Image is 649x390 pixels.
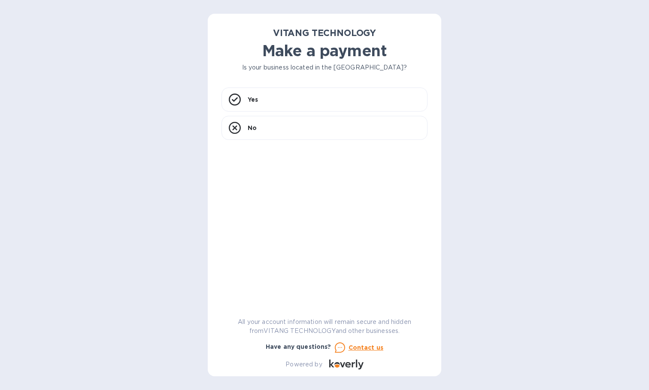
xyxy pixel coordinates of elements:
[349,344,384,351] u: Contact us
[221,317,428,336] p: All your account information will remain secure and hidden from VITANG TECHNOLOGY and other busin...
[248,95,258,104] p: Yes
[266,343,331,350] b: Have any questions?
[221,63,428,72] p: Is your business located in the [GEOGRAPHIC_DATA]?
[285,360,322,369] p: Powered by
[221,42,428,60] h1: Make a payment
[248,124,257,132] p: No
[273,27,376,38] b: VITANG TECHNOLOGY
